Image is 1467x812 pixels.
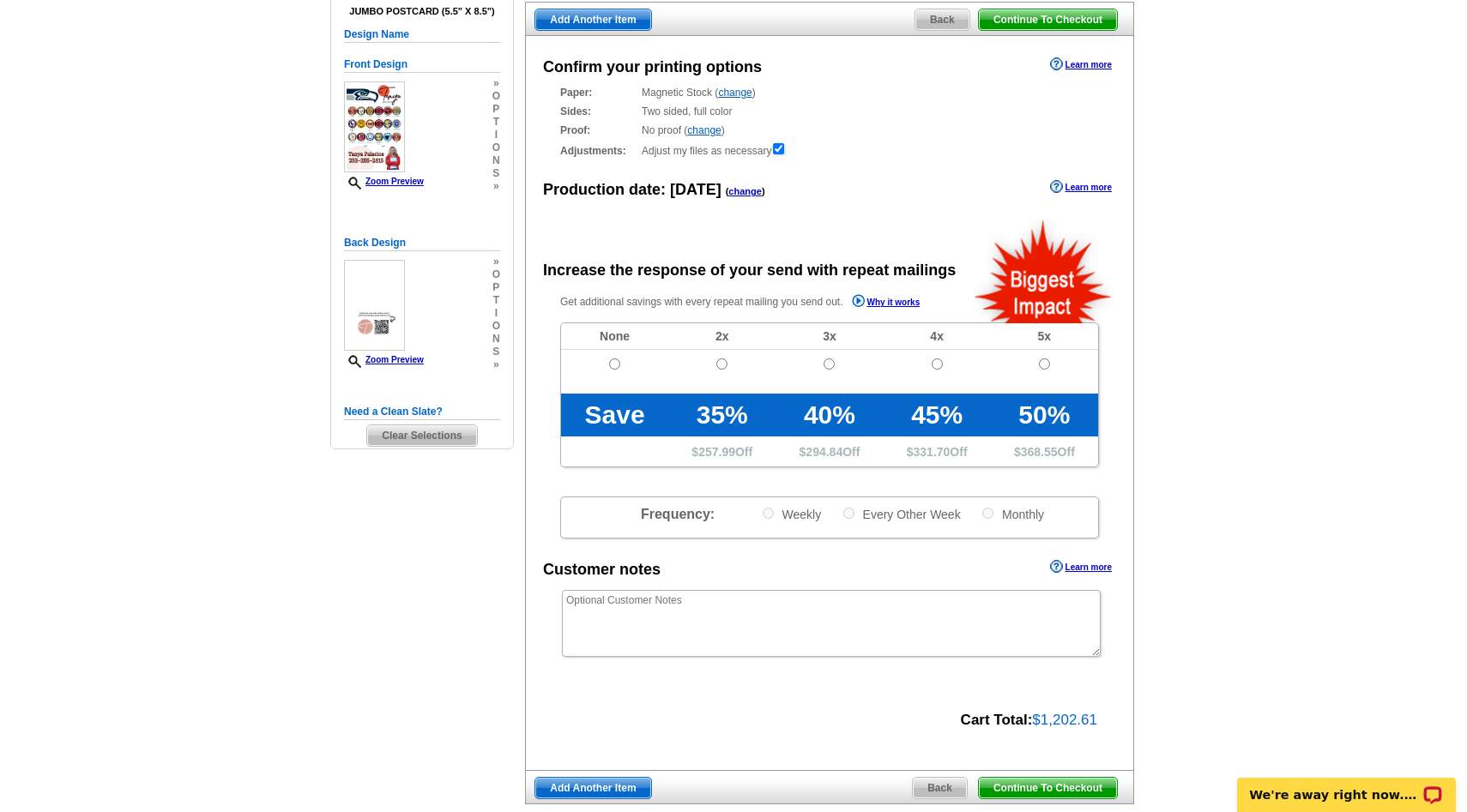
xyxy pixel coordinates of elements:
[915,9,970,31] a: Back
[884,394,991,436] td: 45%
[668,323,776,350] td: 2x
[492,346,500,358] span: s
[344,404,500,420] h5: Need a Clean Slate?
[534,9,651,31] a: Add Another Item
[492,141,500,154] span: o
[979,778,1117,798] span: Continue To Checkout
[776,394,883,436] td: 40%
[687,124,721,136] a: change
[492,77,500,90] span: »
[913,778,967,798] span: Back
[852,294,921,312] a: Why it works
[991,323,1098,350] td: 5x
[560,141,1099,159] div: Adjust my files as necessary
[776,323,883,350] td: 3x
[543,259,956,282] div: Increase the response of your send with repeat mailings
[981,506,1044,522] label: Monthly
[1226,758,1467,812] iframe: LiveChat chat widget
[728,186,762,196] a: change
[543,558,661,581] div: Customer notes
[492,358,500,371] span: »
[726,186,765,196] span: ( )
[806,445,842,459] span: 294.84
[560,104,637,119] strong: Sides:
[561,323,668,350] td: None
[763,508,774,519] input: Weekly
[1050,180,1112,194] a: Learn more
[344,355,424,364] a: Zoom Preview
[915,9,969,30] span: Back
[344,235,500,251] h5: Back Design
[668,394,776,436] td: 35%
[1050,560,1112,574] a: Learn more
[344,6,500,17] h4: Jumbo Postcard (5.5" x 8.5")
[884,436,991,466] td: $ Off
[761,506,822,522] label: Weekly
[698,445,735,459] span: 257.99
[560,292,957,312] p: Get additional savings with every repeat mailing you send out.
[973,218,1114,323] img: biggestImpact.png
[535,9,650,30] span: Add Another Item
[492,256,500,268] span: »
[492,90,500,103] span: o
[1021,445,1058,459] span: 368.55
[492,129,500,141] span: i
[492,268,500,281] span: o
[492,167,500,180] span: s
[560,143,637,159] strong: Adjustments:
[344,27,500,43] h5: Design Name
[884,323,991,350] td: 4x
[344,177,424,186] a: Zoom Preview
[492,320,500,333] span: o
[492,180,500,193] span: »
[670,181,721,198] span: [DATE]
[914,445,951,459] span: 331.70
[492,333,500,346] span: n
[492,281,500,294] span: p
[560,85,1099,100] div: Magnetic Stock ( )
[344,81,405,172] img: small-thumb.jpg
[991,436,1098,466] td: $ Off
[344,260,405,351] img: small-thumb.jpg
[560,104,1099,119] div: Two sided, full color
[982,508,993,519] input: Monthly
[641,507,715,521] span: Frequency:
[843,508,854,519] input: Every Other Week
[961,712,1033,728] strong: Cart Total:
[668,436,776,466] td: $ Off
[991,394,1098,436] td: 50%
[561,394,668,436] td: Save
[560,123,1099,138] div: No proof ( )
[1050,57,1112,71] a: Learn more
[776,436,883,466] td: $ Off
[543,56,762,79] div: Confirm your printing options
[492,307,500,320] span: i
[492,116,500,129] span: t
[367,425,476,446] span: Clear Selections
[560,123,637,138] strong: Proof:
[492,154,500,167] span: n
[543,178,765,201] div: Production date:
[492,103,500,116] span: p
[560,85,637,100] strong: Paper:
[718,87,752,99] a: change
[535,778,650,798] span: Add Another Item
[912,777,968,799] a: Back
[1032,712,1097,728] span: $1,202.61
[492,294,500,307] span: t
[534,777,651,799] a: Add Another Item
[842,506,961,522] label: Every Other Week
[344,57,500,73] h5: Front Design
[979,9,1117,30] span: Continue To Checkout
